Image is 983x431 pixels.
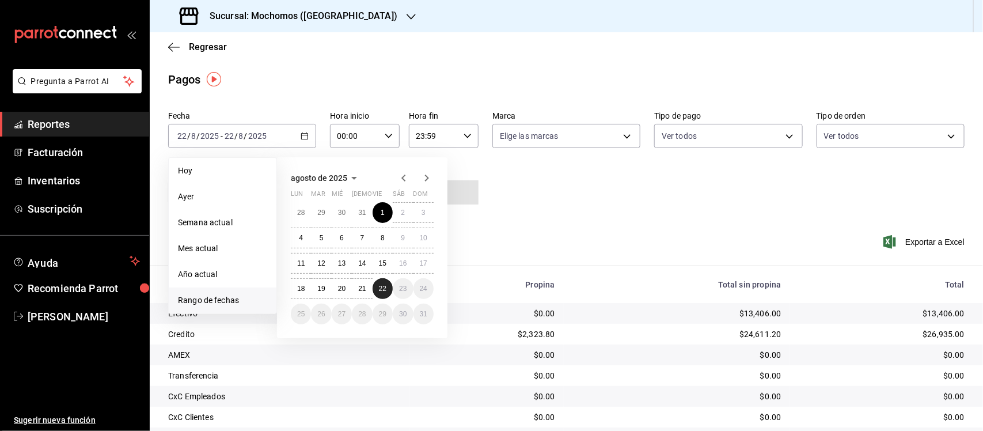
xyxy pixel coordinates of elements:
[332,202,352,223] button: 30 de julio de 2025
[330,112,400,120] label: Hora inicio
[338,259,346,267] abbr: 13 de agosto de 2025
[413,190,428,202] abbr: domingo
[200,131,219,141] input: ----
[28,281,140,296] span: Recomienda Parrot
[401,234,405,242] abbr: 9 de agosto de 2025
[297,310,305,318] abbr: 25 de agosto de 2025
[799,308,965,319] div: $13,406.00
[573,391,781,402] div: $0.00
[338,310,346,318] abbr: 27 de agosto de 2025
[393,278,413,299] button: 23 de agosto de 2025
[573,280,781,289] div: Total sin propina
[419,280,555,289] div: Propina
[317,259,325,267] abbr: 12 de agosto de 2025
[799,411,965,423] div: $0.00
[28,254,125,268] span: Ayuda
[381,209,385,217] abbr: 1 de agosto de 2025
[373,304,393,324] button: 29 de agosto de 2025
[168,411,401,423] div: CxC Clientes
[291,173,347,183] span: agosto de 2025
[352,253,372,274] button: 14 de agosto de 2025
[358,310,366,318] abbr: 28 de agosto de 2025
[413,253,434,274] button: 17 de agosto de 2025
[381,234,385,242] abbr: 8 de agosto de 2025
[373,253,393,274] button: 15 de agosto de 2025
[311,190,325,202] abbr: martes
[817,112,965,120] label: Tipo de orden
[413,228,434,248] button: 10 de agosto de 2025
[393,253,413,274] button: 16 de agosto de 2025
[299,234,303,242] abbr: 4 de agosto de 2025
[196,131,200,141] span: /
[178,217,267,229] span: Semana actual
[358,259,366,267] abbr: 14 de agosto de 2025
[187,131,191,141] span: /
[338,209,346,217] abbr: 30 de julio de 2025
[297,259,305,267] abbr: 11 de agosto de 2025
[311,202,331,223] button: 29 de julio de 2025
[311,304,331,324] button: 26 de agosto de 2025
[399,310,407,318] abbr: 30 de agosto de 2025
[332,253,352,274] button: 13 de agosto de 2025
[799,280,965,289] div: Total
[419,391,555,402] div: $0.00
[168,349,401,361] div: AMEX
[401,209,405,217] abbr: 2 de agosto de 2025
[573,328,781,340] div: $24,611.20
[799,391,965,402] div: $0.00
[28,201,140,217] span: Suscripción
[379,259,386,267] abbr: 15 de agosto de 2025
[573,349,781,361] div: $0.00
[297,285,305,293] abbr: 18 de agosto de 2025
[419,370,555,381] div: $0.00
[311,253,331,274] button: 12 de agosto de 2025
[291,253,311,274] button: 11 de agosto de 2025
[178,269,267,281] span: Año actual
[234,131,238,141] span: /
[168,370,401,381] div: Transferencia
[492,112,640,120] label: Marca
[178,294,267,307] span: Rango de fechas
[358,285,366,293] abbr: 21 de agosto de 2025
[291,278,311,299] button: 18 de agosto de 2025
[28,309,140,324] span: [PERSON_NAME]
[191,131,196,141] input: --
[189,41,227,52] span: Regresar
[332,278,352,299] button: 20 de agosto de 2025
[422,209,426,217] abbr: 3 de agosto de 2025
[573,411,781,423] div: $0.00
[168,391,401,402] div: CxC Empleados
[291,228,311,248] button: 4 de agosto de 2025
[248,131,267,141] input: ----
[413,304,434,324] button: 31 de agosto de 2025
[419,349,555,361] div: $0.00
[178,165,267,177] span: Hoy
[352,190,420,202] abbr: jueves
[799,370,965,381] div: $0.00
[358,209,366,217] abbr: 31 de julio de 2025
[28,173,140,188] span: Inventarios
[420,285,427,293] abbr: 24 de agosto de 2025
[419,308,555,319] div: $0.00
[178,191,267,203] span: Ayer
[317,285,325,293] abbr: 19 de agosto de 2025
[373,278,393,299] button: 22 de agosto de 2025
[573,370,781,381] div: $0.00
[886,235,965,249] button: Exportar a Excel
[28,145,140,160] span: Facturación
[373,202,393,223] button: 1 de agosto de 2025
[291,190,303,202] abbr: lunes
[127,30,136,39] button: open_drawer_menu
[244,131,248,141] span: /
[28,116,140,132] span: Reportes
[419,411,555,423] div: $0.00
[393,202,413,223] button: 2 de agosto de 2025
[332,190,343,202] abbr: miércoles
[178,243,267,255] span: Mes actual
[352,278,372,299] button: 21 de agosto de 2025
[291,304,311,324] button: 25 de agosto de 2025
[360,234,365,242] abbr: 7 de agosto de 2025
[168,112,316,120] label: Fecha
[379,285,386,293] abbr: 22 de agosto de 2025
